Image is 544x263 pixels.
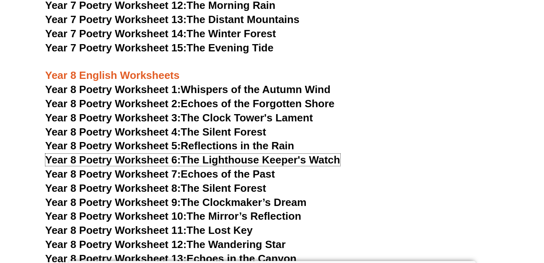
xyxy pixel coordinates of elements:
[45,83,181,95] span: Year 8 Poetry Worksheet 1:
[45,42,187,54] span: Year 7 Poetry Worksheet 15:
[503,224,544,263] iframe: Chat Widget
[45,238,286,250] a: Year 8 Poetry Worksheet 12:The Wandering Star
[45,28,276,40] a: Year 7 Poetry Worksheet 14:The Winter Forest
[45,42,274,54] a: Year 7 Poetry Worksheet 15:The Evening Tide
[45,55,499,83] h3: Year 8 English Worksheets
[45,126,266,138] a: Year 8 Poetry Worksheet 4:The Silent Forest
[45,28,187,40] span: Year 7 Poetry Worksheet 14:
[45,126,181,138] span: Year 8 Poetry Worksheet 4:
[45,140,294,152] a: Year 8 Poetry Worksheet 5:Reflections in the Rain
[45,112,313,124] a: Year 8 Poetry Worksheet 3:The Clock Tower's Lament
[45,168,181,180] span: Year 8 Poetry Worksheet 7:
[45,196,181,208] span: Year 8 Poetry Worksheet 9:
[45,13,300,25] a: Year 7 Poetry Worksheet 13:The Distant Mountains
[45,98,335,110] a: Year 8 Poetry Worksheet 2:Echoes of the Forgotten Shore
[45,182,266,194] a: Year 8 Poetry Worksheet 8:The Silent Forest
[45,210,187,222] span: Year 8 Poetry Worksheet 10:
[45,154,340,166] a: Year 8 Poetry Worksheet 6:The Lighthouse Keeper's Watch
[45,13,187,25] span: Year 7 Poetry Worksheet 13:
[45,224,187,236] span: Year 8 Poetry Worksheet 11:
[45,140,181,152] span: Year 8 Poetry Worksheet 5:
[45,168,275,180] a: Year 8 Poetry Worksheet 7:Echoes of the Past
[45,154,181,166] span: Year 8 Poetry Worksheet 6:
[45,210,301,222] a: Year 8 Poetry Worksheet 10:The Mirror’s Reflection
[45,182,181,194] span: Year 8 Poetry Worksheet 8:
[45,238,187,250] span: Year 8 Poetry Worksheet 12:
[45,83,331,95] a: Year 8 Poetry Worksheet 1:Whispers of the Autumn Wind
[45,196,307,208] a: Year 8 Poetry Worksheet 9:The Clockmaker’s Dream
[45,112,181,124] span: Year 8 Poetry Worksheet 3:
[45,224,253,236] a: Year 8 Poetry Worksheet 11:The Lost Key
[45,98,181,110] span: Year 8 Poetry Worksheet 2:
